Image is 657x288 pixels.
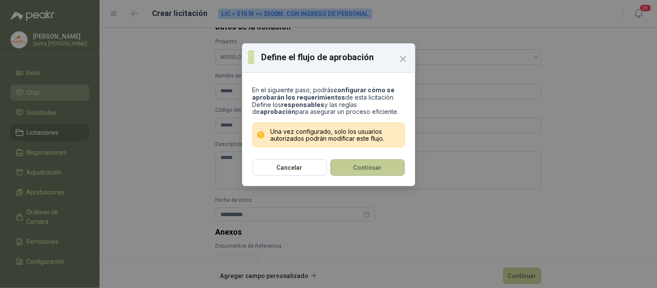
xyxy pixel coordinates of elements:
[282,101,325,108] b: responsables
[330,159,405,176] button: Continuar
[396,52,410,66] button: Close
[252,87,405,116] p: En el siguiente paso, podrás de esta licitación. Define los y las reglas de para asegurar un proc...
[252,86,395,101] b: configurar cómo se aprobarán los requerimientos
[252,159,327,176] button: Cancelar
[261,51,409,64] h3: Define el flujo de aprobación
[260,108,296,115] b: aprobación
[271,128,401,142] p: Una vez configurado, solo los usuarios autorizados podrán modificar este flujo.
